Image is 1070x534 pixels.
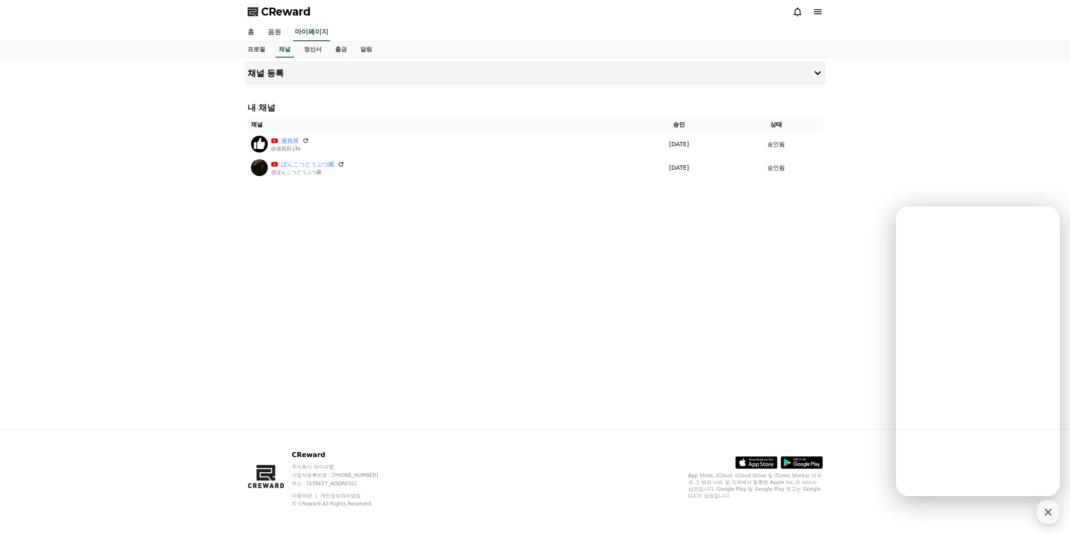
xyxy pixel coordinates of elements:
a: 출금 [328,42,354,58]
h4: 내 채널 [248,102,823,113]
a: CReward [248,5,311,18]
p: 사업자등록번호 : [PHONE_NUMBER] [292,472,394,479]
p: CReward [292,450,394,460]
p: App Store, iCloud, iCloud Drive 및 iTunes Store는 미국과 그 밖의 나라 및 지역에서 등록된 Apple Inc.의 서비스 상표입니다. Goo... [688,472,823,499]
p: 승인됨 [767,140,785,149]
h4: 채널 등록 [248,68,284,78]
th: 상태 [730,117,823,132]
span: CReward [261,5,311,18]
button: 채널 등록 [244,61,826,85]
p: 주식회사 와이피랩 [292,463,394,470]
p: © CReward All Rights Reserved. [292,500,394,507]
p: [DATE] [632,140,727,149]
a: 홈 [241,24,261,41]
p: @過負荷-j3e [271,145,309,152]
th: 승인 [629,117,730,132]
iframe: Channel chat [896,206,1060,496]
a: 프로필 [241,42,272,58]
a: 음원 [261,24,288,41]
a: 채널 [275,42,294,58]
a: 마이페이지 [293,24,330,41]
a: 過負荷 [281,137,299,145]
p: 주소 : [STREET_ADDRESS] [292,480,394,487]
p: 승인됨 [767,163,785,172]
a: 알림 [354,42,379,58]
p: @ぽんこつどうぶつ園 [271,169,344,176]
a: 개인정보처리방침 [320,493,361,499]
th: 채널 [248,117,629,132]
img: 過負荷 [251,136,268,153]
a: 정산서 [297,42,328,58]
a: ぽんこつどうぶつ園 [281,160,334,169]
img: ぽんこつどうぶつ園 [251,159,268,176]
p: [DATE] [632,163,727,172]
a: 이용약관 [292,493,318,499]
